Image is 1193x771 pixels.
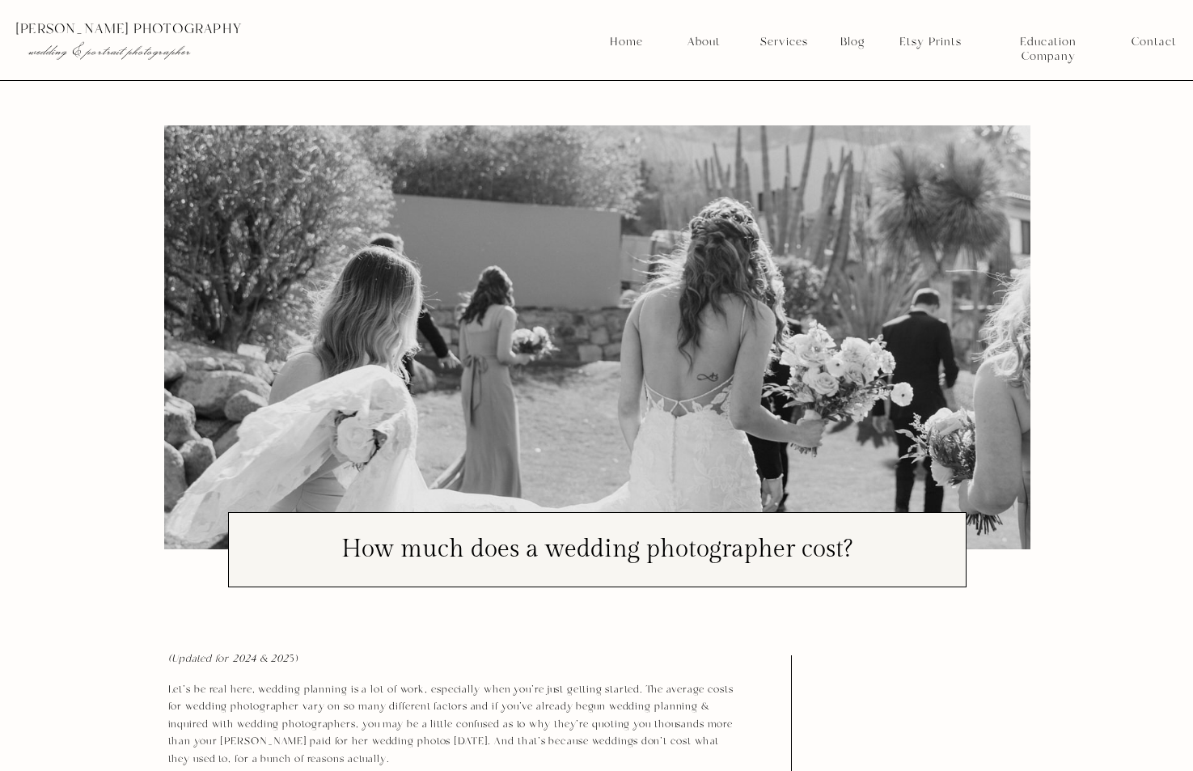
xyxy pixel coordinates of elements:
[168,651,290,666] em: (Updated for 2024 & 202
[893,35,967,49] a: Etsy Prints
[683,35,724,49] a: About
[240,537,954,561] h1: How much does a wedding photographer cost?
[168,650,738,668] p: 5)
[28,43,311,59] p: wedding & portrait photographer
[15,22,344,36] p: [PERSON_NAME] photography
[168,681,738,769] p: Let’s be real here, wedding planning is a lot of work, especially when you’re just getting starte...
[754,35,814,49] a: Services
[1132,35,1176,49] a: Contact
[609,35,644,49] a: Home
[164,125,1030,549] img: Bridesmaids walking and carrying bride's dress at the Sanctuary Camelback Mountain wedding venue.
[992,35,1104,49] a: Education Company
[835,35,870,49] a: Blog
